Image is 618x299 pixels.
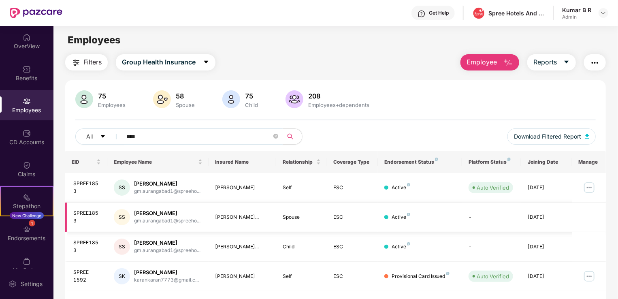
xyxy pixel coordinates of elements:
[392,273,450,280] div: Provisional Card Issued
[563,59,570,66] span: caret-down
[86,132,93,141] span: All
[473,7,485,19] img: spree-logo.png
[562,6,591,14] div: Kumar B R
[23,161,31,169] img: svg+xml;base64,PHN2ZyBpZD0iQ2xhaW0iIHhtbG5zPSJodHRwOi8vd3d3LnczLm9yZy8yMDAwL3N2ZyIgd2lkdGg9IjIwIi...
[209,151,277,173] th: Insured Name
[23,97,31,105] img: svg+xml;base64,PHN2ZyBpZD0iRW1wbG95ZWVzIiB4bWxucz0iaHR0cDovL3d3dy53My5vcmcvMjAwMC9zdmciIHdpZHRoPS...
[467,57,497,67] span: Employee
[75,90,93,108] img: svg+xml;base64,PHN2ZyB4bWxucz0iaHR0cDovL3d3dy53My5vcmcvMjAwMC9zdmciIHhtbG5zOnhsaW5rPSJodHRwOi8vd3...
[562,14,591,20] div: Admin
[153,90,171,108] img: svg+xml;base64,PHN2ZyB4bWxucz0iaHR0cDovL3d3dy53My5vcmcvMjAwMC9zdmciIHhtbG5zOnhsaW5rPSJodHRwOi8vd3...
[273,133,278,141] span: close-circle
[134,188,200,195] div: gm.aurangabad1@spreeho...
[307,92,371,100] div: 208
[114,239,130,255] div: SS
[533,57,557,67] span: Reports
[1,202,53,210] div: Stepathon
[23,65,31,73] img: svg+xml;base64,PHN2ZyBpZD0iQmVuZWZpdHMiIHhtbG5zPSJodHRwOi8vd3d3LnczLm9yZy8yMDAwL3N2ZyIgd2lkdGg9Ij...
[572,151,606,173] th: Manage
[429,10,449,16] div: Get Help
[327,151,378,173] th: Coverage Type
[222,90,240,108] img: svg+xml;base64,PHN2ZyB4bWxucz0iaHR0cDovL3d3dy53My5vcmcvMjAwMC9zdmciIHhtbG5zOnhsaW5rPSJodHRwOi8vd3...
[418,10,426,18] img: svg+xml;base64,PHN2ZyBpZD0iSGVscC0zMngzMiIgeG1sbnM9Imh0dHA6Ly93d3cudzMub3JnLzIwMDAvc3ZnIiB3aWR0aD...
[23,225,31,233] img: svg+xml;base64,PHN2ZyBpZD0iRW5kb3JzZW1lbnRzIiB4bWxucz0iaHR0cDovL3d3dy53My5vcmcvMjAwMC9zdmciIHdpZH...
[334,214,371,221] div: ESC
[282,128,303,145] button: search
[273,134,278,139] span: close-circle
[23,193,31,201] img: svg+xml;base64,PHN2ZyB4bWxucz0iaHR0cDovL3d3dy53My5vcmcvMjAwMC9zdmciIHdpZHRoPSIyMSIgaGVpZ2h0PSIyMC...
[215,243,270,251] div: [PERSON_NAME]...
[243,92,260,100] div: 75
[203,59,209,66] span: caret-down
[114,179,130,196] div: SS
[334,273,371,280] div: ESC
[528,273,565,280] div: [DATE]
[283,243,320,251] div: Child
[23,129,31,137] img: svg+xml;base64,PHN2ZyBpZD0iQ0RfQWNjb3VudHMiIGRhdGEtbmFtZT0iQ0QgQWNjb3VudHMiIHhtbG5zPSJodHRwOi8vd3...
[528,243,565,251] div: [DATE]
[392,243,410,251] div: Active
[590,58,600,68] img: svg+xml;base64,PHN2ZyB4bWxucz0iaHR0cDovL3d3dy53My5vcmcvMjAwMC9zdmciIHdpZHRoPSIyNCIgaGVpZ2h0PSIyNC...
[134,239,200,247] div: [PERSON_NAME]
[407,242,410,246] img: svg+xml;base64,PHN2ZyB4bWxucz0iaHR0cDovL3d3dy53My5vcmcvMjAwMC9zdmciIHdpZHRoPSI4IiBoZWlnaHQ9IjgiIH...
[460,54,519,70] button: Employee
[134,247,200,254] div: gm.aurangabad1@spreeho...
[307,102,371,108] div: Employees+dependents
[29,220,35,226] div: 1
[283,214,320,221] div: Spouse
[462,232,521,262] td: -
[23,33,31,41] img: svg+xml;base64,PHN2ZyBpZD0iSG9tZSIgeG1sbnM9Imh0dHA6Ly93d3cudzMub3JnLzIwMDAvc3ZnIiB3aWR0aD0iMjAiIG...
[600,10,607,16] img: svg+xml;base64,PHN2ZyBpZD0iRHJvcGRvd24tMzJ4MzIiIHhtbG5zPSJodHRwOi8vd3d3LnczLm9yZy8yMDAwL3N2ZyIgd2...
[276,151,327,173] th: Relationship
[9,280,17,288] img: svg+xml;base64,PHN2ZyBpZD0iU2V0dGluZy0yMHgyMCIgeG1sbnM9Imh0dHA6Ly93d3cudzMub3JnLzIwMDAvc3ZnIiB3aW...
[73,269,101,284] div: SPREE 1592
[243,102,260,108] div: Child
[583,270,596,283] img: manageButton
[174,102,196,108] div: Spouse
[10,212,44,219] div: New Challenge
[73,239,101,254] div: SPREE1853
[114,209,130,225] div: SS
[134,209,200,217] div: [PERSON_NAME]
[392,184,410,192] div: Active
[469,159,515,165] div: Platform Status
[134,180,200,188] div: [PERSON_NAME]
[528,214,565,221] div: [DATE]
[283,273,320,280] div: Self
[527,54,576,70] button: Reportscaret-down
[116,54,215,70] button: Group Health Insurancecaret-down
[334,184,371,192] div: ESC
[282,133,298,140] span: search
[215,184,270,192] div: [PERSON_NAME]
[75,128,125,145] button: Allcaret-down
[23,257,31,265] img: svg+xml;base64,PHN2ZyBpZD0iTXlfT3JkZXJzIiBkYXRhLW5hbWU9Ik15IE9yZGVycyIgeG1sbnM9Imh0dHA6Ly93d3cudz...
[488,9,545,17] div: Spree Hotels And Real Estate Pvt Ltd
[583,181,596,194] img: manageButton
[384,159,456,165] div: Endorsement Status
[215,214,270,221] div: [PERSON_NAME]...
[521,151,572,173] th: Joining Date
[334,243,371,251] div: ESC
[83,57,102,67] span: Filters
[286,90,303,108] img: svg+xml;base64,PHN2ZyB4bWxucz0iaHR0cDovL3d3dy53My5vcmcvMjAwMC9zdmciIHhtbG5zOnhsaW5rPSJodHRwOi8vd3...
[528,184,565,192] div: [DATE]
[507,128,596,145] button: Download Filtered Report
[100,134,106,140] span: caret-down
[503,58,513,68] img: svg+xml;base64,PHN2ZyB4bWxucz0iaHR0cDovL3d3dy53My5vcmcvMjAwMC9zdmciIHhtbG5zOnhsaW5rPSJodHRwOi8vd3...
[283,159,314,165] span: Relationship
[96,92,127,100] div: 75
[174,92,196,100] div: 58
[407,183,410,186] img: svg+xml;base64,PHN2ZyB4bWxucz0iaHR0cDovL3d3dy53My5vcmcvMjAwMC9zdmciIHdpZHRoPSI4IiBoZWlnaHQ9IjgiIH...
[122,57,196,67] span: Group Health Insurance
[477,272,509,280] div: Auto Verified
[72,159,95,165] span: EID
[107,151,209,173] th: Employee Name
[446,272,450,275] img: svg+xml;base64,PHN2ZyB4bWxucz0iaHR0cDovL3d3dy53My5vcmcvMjAwMC9zdmciIHdpZHRoPSI4IiBoZWlnaHQ9IjgiIH...
[65,54,108,70] button: Filters
[96,102,127,108] div: Employees
[514,132,581,141] span: Download Filtered Report
[477,184,509,192] div: Auto Verified
[114,268,130,284] div: SK
[392,214,410,221] div: Active
[68,34,121,46] span: Employees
